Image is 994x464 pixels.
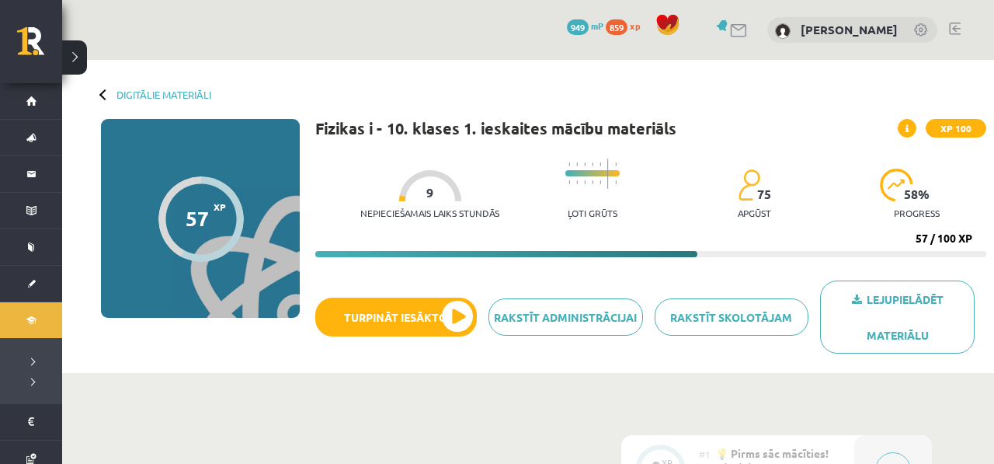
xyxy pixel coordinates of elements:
img: icon-short-line-57e1e144782c952c97e751825c79c345078a6d821885a25fce030b3d8c18986b.svg [592,162,593,166]
span: 9 [426,186,433,200]
a: Rakstīt skolotājam [655,298,809,336]
p: apgūst [738,208,771,218]
img: icon-progress-161ccf0a02000e728c5f80fcf4c31c7af3da0e1684b2b1d7c360e028c24a22f1.svg [880,169,913,201]
img: icon-short-line-57e1e144782c952c97e751825c79c345078a6d821885a25fce030b3d8c18986b.svg [600,162,601,166]
span: mP [591,19,603,32]
a: 949 mP [567,19,603,32]
span: 75 [757,187,771,201]
span: XP [214,201,226,212]
img: icon-short-line-57e1e144782c952c97e751825c79c345078a6d821885a25fce030b3d8c18986b.svg [576,180,578,184]
img: icon-short-line-57e1e144782c952c97e751825c79c345078a6d821885a25fce030b3d8c18986b.svg [568,180,570,184]
img: icon-short-line-57e1e144782c952c97e751825c79c345078a6d821885a25fce030b3d8c18986b.svg [615,162,617,166]
span: 58 % [904,187,930,201]
span: #1 [699,448,711,460]
a: Lejupielādēt materiālu [820,281,975,354]
a: [PERSON_NAME] [801,22,898,37]
span: XP 100 [926,119,986,138]
span: 949 [567,19,589,35]
a: 859 xp [606,19,648,32]
img: icon-short-line-57e1e144782c952c97e751825c79c345078a6d821885a25fce030b3d8c18986b.svg [615,180,617,184]
img: Jegors Rogoļevs [775,23,791,39]
h1: Fizikas i - 10. klases 1. ieskaites mācību materiāls [315,119,676,138]
img: icon-short-line-57e1e144782c952c97e751825c79c345078a6d821885a25fce030b3d8c18986b.svg [600,180,601,184]
p: Nepieciešamais laiks stundās [360,208,499,218]
img: icon-long-line-d9ea69661e0d244f92f715978eff75569469978d946b2353a9bb055b3ed8787d.svg [607,159,609,189]
a: Rakstīt administrācijai [488,298,643,336]
img: students-c634bb4e5e11cddfef0936a35e636f08e4e9abd3cc4e673bd6f9a4125e45ecb1.svg [738,169,760,201]
img: icon-short-line-57e1e144782c952c97e751825c79c345078a6d821885a25fce030b3d8c18986b.svg [568,162,570,166]
div: 57 [186,207,209,230]
img: icon-short-line-57e1e144782c952c97e751825c79c345078a6d821885a25fce030b3d8c18986b.svg [584,180,586,184]
p: Ļoti grūts [568,208,617,218]
a: Digitālie materiāli [116,89,211,100]
img: icon-short-line-57e1e144782c952c97e751825c79c345078a6d821885a25fce030b3d8c18986b.svg [592,180,593,184]
button: Turpināt iesākto [315,298,477,337]
span: xp [630,19,640,32]
img: icon-short-line-57e1e144782c952c97e751825c79c345078a6d821885a25fce030b3d8c18986b.svg [584,162,586,166]
a: Rīgas 1. Tālmācības vidusskola [17,27,62,66]
span: 859 [606,19,627,35]
img: icon-short-line-57e1e144782c952c97e751825c79c345078a6d821885a25fce030b3d8c18986b.svg [576,162,578,166]
p: progress [894,208,940,218]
